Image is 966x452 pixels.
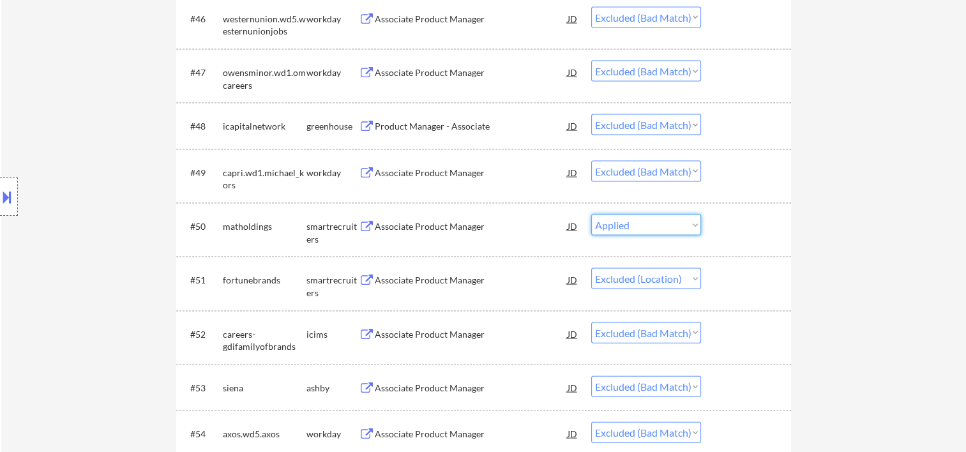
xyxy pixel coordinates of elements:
[375,274,568,287] div: Associate Product Manager
[566,422,579,445] div: JD
[566,376,579,399] div: JD
[375,220,568,233] div: Associate Product Manager
[223,274,306,287] div: fortunebrands
[566,114,579,137] div: JD
[223,13,306,38] div: westernunion.wd5.westernunionjobs
[566,215,579,237] div: JD
[306,220,359,245] div: smartrecruiters
[223,382,306,395] div: siena
[566,161,579,184] div: JD
[190,13,213,26] div: #46
[223,428,306,441] div: axos.wd5.axos
[306,167,359,179] div: workday
[375,167,568,179] div: Associate Product Manager
[375,382,568,395] div: Associate Product Manager
[190,328,213,341] div: #52
[223,167,306,192] div: capri.wd1.michael_kors
[306,120,359,133] div: greenhouse
[306,66,359,79] div: workday
[306,382,359,395] div: ashby
[223,120,306,133] div: icapitalnetwork
[190,66,213,79] div: #47
[375,328,568,341] div: Associate Product Manager
[306,13,359,26] div: workday
[223,66,306,91] div: owensminor.wd1.omcareers
[223,220,306,233] div: matholdings
[566,268,579,291] div: JD
[566,322,579,345] div: JD
[306,328,359,341] div: icims
[375,428,568,441] div: Associate Product Manager
[190,382,213,395] div: #53
[375,13,568,26] div: Associate Product Manager
[566,7,579,30] div: JD
[375,120,568,133] div: Product Manager - Associate
[566,61,579,84] div: JD
[306,428,359,441] div: workday
[375,66,568,79] div: Associate Product Manager
[306,274,359,299] div: smartrecruiters
[190,428,213,441] div: #54
[223,328,306,353] div: careers-gdifamilyofbrands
